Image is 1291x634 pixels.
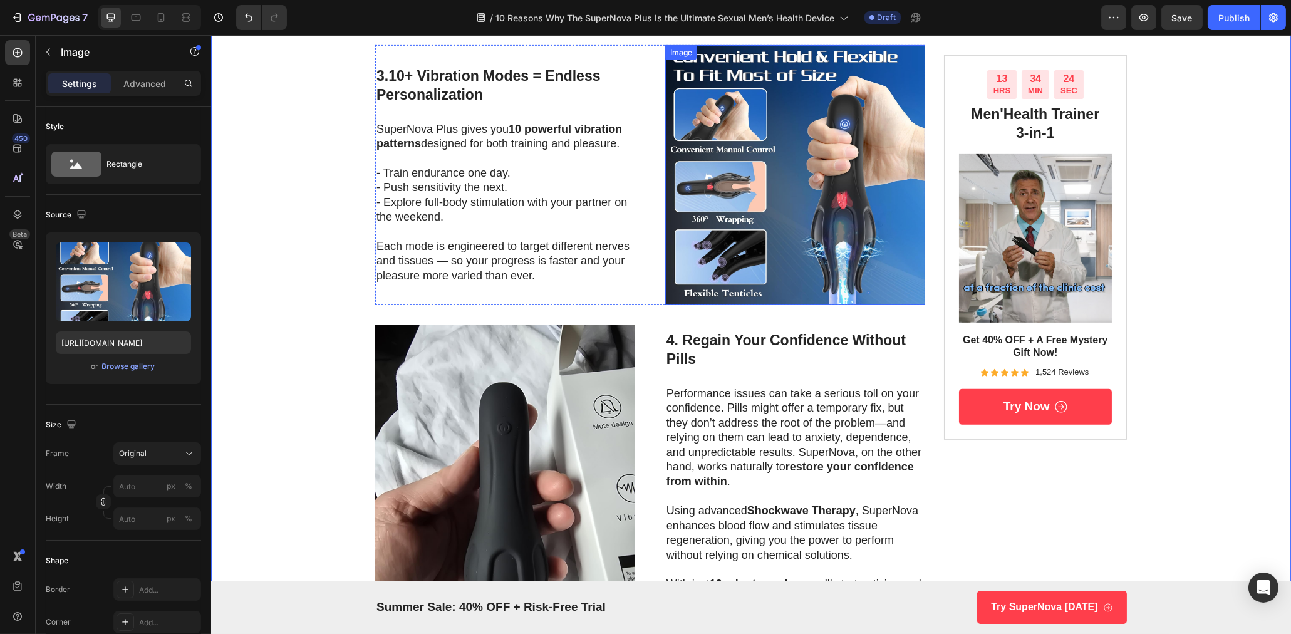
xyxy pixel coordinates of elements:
p: Each mode is engineered to target different nerves and tissues — so your progress is faster and y... [165,204,423,248]
img: preview-image [56,242,191,321]
div: Rectangle [106,150,183,179]
a: Try Now [748,354,901,390]
p: - Explore full-body stimulation with your partner on the weekend. [165,160,423,190]
div: 450 [12,133,30,143]
div: px [167,513,175,524]
p: - Train endurance one day. [165,131,423,145]
strong: Shockwave Therapy [536,469,645,482]
label: Width [46,481,66,492]
label: Frame [46,448,69,459]
div: % [185,481,192,492]
p: SEC [849,51,866,61]
span: Draft [877,12,896,23]
p: With just , you’ll start noticing real improvements that don’t wear off when the pills do. It’s a... [455,542,713,630]
strong: restore your confidence from within [455,425,703,452]
div: px [167,481,175,492]
span: / [490,11,493,24]
input: https://example.com/image.jpg [56,331,191,354]
button: 7 [5,5,93,30]
span: or [91,359,99,374]
input: px% [113,475,201,497]
div: Undo/Redo [236,5,287,30]
img: 71LahTvzdqL._AC_SL1500_.jpg [454,10,714,270]
a: Try SuperNova [DATE] [766,556,916,589]
p: 3. [165,32,423,70]
div: Publish [1218,11,1250,24]
img: gempages_542299561549366518-df77d46d-4d6f-46db-b0b6-47d9e7e100a2.png [748,119,901,288]
button: Browse gallery [101,360,156,373]
p: MIN [817,51,832,61]
p: Try SuperNova [DATE] [780,566,886,579]
p: 7 [82,10,88,25]
span: Original [119,448,147,459]
p: HRS [782,51,799,61]
h3: Rich Text Editor. Editing area: main [164,31,424,71]
div: Size [46,417,79,434]
p: 1,524 Reviews [824,332,878,343]
p: SuperNova Plus gives you designed for both training and pleasure. [165,87,423,117]
label: Height [46,513,69,524]
button: Save [1161,5,1203,30]
strong: 10+ Vibration Modes = Endless Personalization [165,33,390,68]
button: % [163,511,179,526]
div: Beta [9,229,30,239]
button: % [163,479,179,494]
strong: 10 minutes a day [499,543,589,555]
button: Publish [1208,5,1260,30]
div: Corner [46,616,71,628]
div: % [185,513,192,524]
div: Shape [46,555,68,566]
button: px [181,511,196,526]
p: Performance issues can take a serious toll on your confidence. Pills might offer a temporary fix,... [455,351,713,454]
div: Style [46,121,64,132]
p: Using advanced , SuperNova enhances blood flow and stimulates tissue regeneration, giving you the... [455,469,713,527]
span: Save [1172,13,1193,23]
input: px% [113,507,201,530]
p: Try Now [792,364,839,380]
h3: 4. Regain Your Confidence Without Pills [454,295,714,335]
div: Image [457,12,484,23]
p: Advanced [123,77,166,90]
p: Get 40% OFF + A Free Mystery Gift Now! [749,298,900,325]
button: Original [113,442,201,465]
p: Settings [62,77,97,90]
div: Border [46,584,70,595]
p: - Push sensitivity the next. [165,145,423,160]
span: 10 Reasons Why The SuperNova Plus Is the Ultimate Sexual Men’s Health Device [495,11,834,24]
button: px [181,479,196,494]
h2: Men'Health Trainer 3-in-1 [748,69,901,109]
div: 24 [849,38,866,51]
div: Open Intercom Messenger [1248,573,1278,603]
div: Browse gallery [102,361,155,372]
iframe: To enrich screen reader interactions, please activate Accessibility in Grammarly extension settings [211,35,1291,634]
div: Source [46,207,89,224]
div: 34 [817,38,832,51]
div: 13 [782,38,799,51]
div: To enrich screen reader interactions, please activate Accessibility in Grammarly extension settings [164,86,424,249]
div: Add... [139,617,198,628]
div: Add... [139,585,198,596]
p: Image [61,44,167,60]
